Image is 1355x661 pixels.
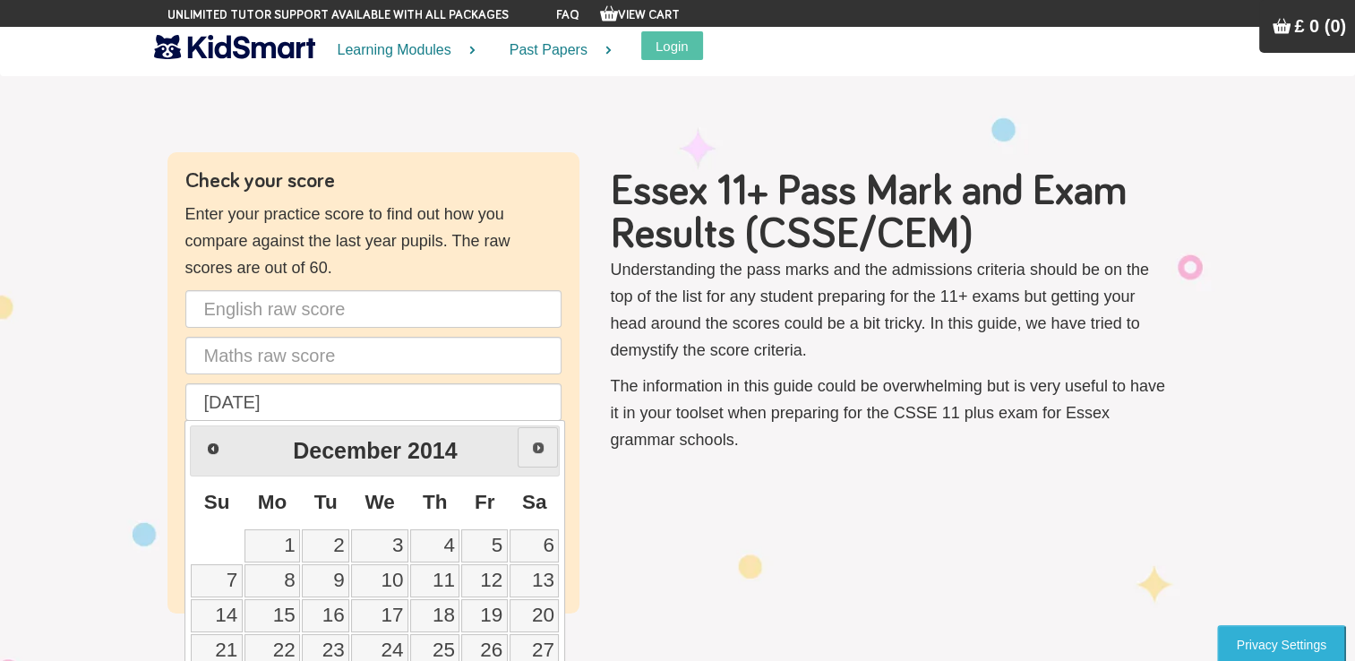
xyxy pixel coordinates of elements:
a: Past Papers [487,27,623,74]
span: Unlimited tutor support available with all packages [167,6,509,24]
h4: Check your score [185,170,562,192]
span: Monday [258,491,287,513]
a: 16 [302,599,349,632]
a: 19 [461,599,507,632]
a: 15 [244,599,301,632]
span: 2014 [407,438,458,463]
a: Prev [193,428,233,468]
span: Saturday [522,491,547,513]
a: 5 [461,529,507,562]
img: Your items in the shopping basket [1273,17,1291,35]
input: Date of birth (d/m/y) e.g. 27/12/2007 [185,383,562,421]
a: FAQ [556,9,579,21]
a: 1 [244,529,301,562]
img: Your items in the shopping basket [600,4,618,22]
a: 10 [351,564,408,597]
h1: Essex 11+ Pass Mark and Exam Results (CSSE/CEM) [611,170,1171,256]
span: Next [531,441,545,455]
a: 2 [302,529,349,562]
a: Learning Modules [315,27,487,74]
a: 14 [191,599,242,632]
a: 7 [191,564,242,597]
a: 20 [510,599,560,632]
img: KidSmart logo [154,31,315,63]
a: 11 [410,564,459,597]
span: Thursday [423,491,448,513]
input: English raw score [185,290,562,328]
span: Prev [206,442,220,456]
span: Friday [475,491,495,513]
a: 18 [410,599,459,632]
a: Next [518,427,558,468]
p: Enter your practice score to find out how you compare against the last year pupils. The raw score... [185,201,562,281]
button: Login [641,31,703,60]
span: Sunday [204,491,230,513]
a: 6 [510,529,560,562]
a: 4 [410,529,459,562]
a: 12 [461,564,507,597]
p: Understanding the pass marks and the admissions criteria should be on the top of the list for any... [611,256,1171,364]
a: View Cart [600,9,680,21]
a: 13 [510,564,560,597]
a: 3 [351,529,408,562]
span: Wednesday [364,491,394,513]
input: Maths raw score [185,337,562,374]
span: December [293,438,401,463]
p: The information in this guide could be overwhelming but is very useful to have it in your toolset... [611,373,1171,453]
span: Tuesday [314,491,338,513]
a: 17 [351,599,408,632]
a: 8 [244,564,301,597]
a: 9 [302,564,349,597]
span: £ 0 (0) [1294,16,1346,36]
